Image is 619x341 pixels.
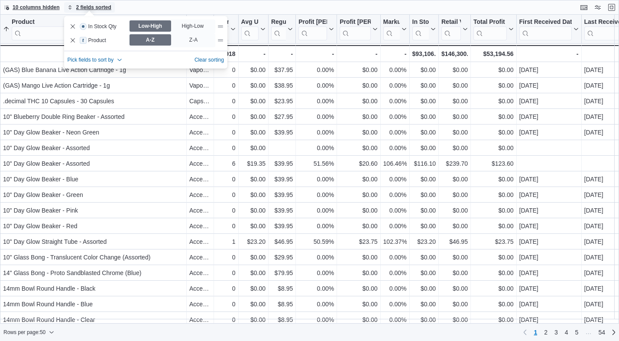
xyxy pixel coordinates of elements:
[412,49,436,59] div: $93,106.1113
[473,96,514,106] div: $0.00
[519,80,579,91] div: [DATE]
[441,18,461,26] div: Retail Value In Stock
[189,33,198,46] span: Z-A
[473,127,514,138] div: $0.00
[340,283,377,294] div: $0.00
[241,143,266,153] div: $0.00
[217,221,236,231] div: 0
[172,20,215,33] label: High-Low
[194,56,224,63] span: Clear sorting
[412,143,436,153] div: $0.00
[189,190,211,200] div: Accessory
[519,65,579,75] div: [DATE]
[189,143,211,153] div: Accessory
[298,315,334,325] div: 0.00%
[217,65,236,75] div: 0
[519,127,579,138] div: [DATE]
[340,96,377,106] div: $0.00
[68,35,78,46] button: Remove Product from data grid sort
[519,111,579,122] div: [DATE]
[441,49,468,59] div: $146,300.67
[241,18,266,40] button: Avg Unit Cost In Stock
[412,96,436,106] div: $0.00
[241,205,266,216] div: $0.00
[68,21,78,32] button: Remove In Stock Qty from data grid sort
[172,33,215,46] label: Z-A
[412,283,436,294] div: $0.00
[88,37,117,44] p: Product
[3,65,184,75] div: (GAS) Blue Banana Live Action Cartridge - 1g
[3,329,45,336] span: Rows per page : 50
[441,252,468,262] div: $0.00
[383,252,407,262] div: 0.00%
[271,80,293,91] div: $38.95
[241,18,259,26] div: Avg Unit Cost In Stock
[383,111,407,122] div: 0.00%
[241,221,266,231] div: $0.00
[473,158,514,169] div: $123.60
[340,315,377,325] div: $0.00
[519,236,579,247] div: [DATE]
[271,96,293,106] div: $23.95
[340,18,370,26] div: Profit [PERSON_NAME] ($)
[383,80,407,91] div: 0.00%
[217,143,236,153] div: 0
[383,190,407,200] div: 0.00%
[298,127,334,138] div: 0.00%
[534,328,537,337] span: 1
[217,190,236,200] div: 0
[441,283,468,294] div: $0.00
[298,143,334,153] div: 0.00%
[241,158,266,169] div: $19.35
[189,96,211,106] div: Capsule
[298,96,334,106] div: 0.00%
[241,299,266,309] div: $0.00
[298,174,334,184] div: 0.00%
[441,158,468,169] div: $239.70
[340,252,377,262] div: $0.00
[217,299,236,309] div: 0
[68,56,114,63] span: Pick fields to sort by
[298,252,334,262] div: 0.00%
[412,111,436,122] div: $0.00
[519,205,579,216] div: [DATE]
[441,299,468,309] div: $0.00
[441,96,468,106] div: $0.00
[383,283,407,294] div: 0.00%
[519,18,572,40] div: First Received Date
[3,236,184,247] div: 10" Day Glow Straight Tube - Assorted
[441,143,468,153] div: $0.00
[298,65,334,75] div: 0.00%
[271,236,293,247] div: $46.95
[340,80,377,91] div: $0.00
[271,252,293,262] div: $29.95
[383,18,400,40] div: Markup
[189,299,211,309] div: Accessory
[383,268,407,278] div: 0.00%
[189,283,211,294] div: Accessory
[298,283,334,294] div: 0.00%
[241,268,266,278] div: $0.00
[383,49,407,59] div: -
[217,252,236,262] div: 0
[340,205,377,216] div: $0.00
[139,20,162,33] span: Low-High
[340,190,377,200] div: $0.00
[383,205,407,216] div: 0.00%
[271,65,293,75] div: $37.95
[412,190,436,200] div: $0.00
[412,205,436,216] div: $0.00
[217,111,236,122] div: 0
[598,328,605,337] span: 54
[383,143,407,153] div: 0.00%
[412,65,436,75] div: $0.00
[241,18,259,40] div: Avg Unit Cost In Stock
[3,158,184,169] div: 10" Day Glow Beaker - Assorted
[298,18,327,40] div: Profit Margin (%)
[3,111,184,122] div: 10" Blueberry Double Ring Beaker - Assorted
[519,283,579,294] div: [DATE]
[271,221,293,231] div: $39.95
[441,174,468,184] div: $0.00
[298,18,327,26] div: Profit [PERSON_NAME] (%)
[473,18,507,40] div: Total Profit Margin ($)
